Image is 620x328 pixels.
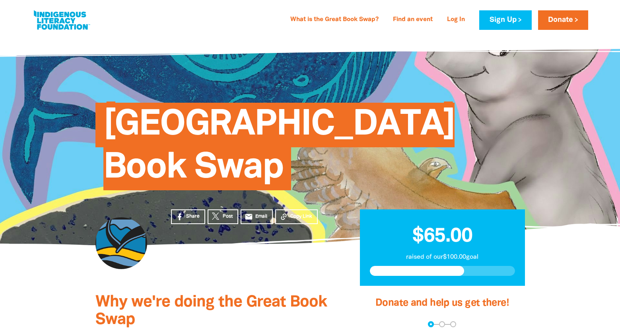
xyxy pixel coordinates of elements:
a: Sign Up [479,10,531,30]
span: Post [223,213,233,220]
span: Share [186,213,200,220]
a: Find an event [388,14,437,26]
button: Copy Link [275,209,318,224]
span: Why we're doing the Great Book Swap [95,295,327,327]
span: $65.00 [412,227,472,246]
i: email [245,213,253,221]
a: emailEmail [241,209,273,224]
a: Log In [442,14,470,26]
button: Navigate to step 1 of 3 to enter your donation amount [428,321,434,327]
span: Donate and help us get there! [375,299,509,308]
span: Copy Link [290,213,312,220]
span: [GEOGRAPHIC_DATA] Book Swap [103,109,455,190]
span: Email [255,213,267,220]
button: Navigate to step 3 of 3 to enter your payment details [450,321,456,327]
p: raised of our $100.00 goal [370,252,515,262]
a: Share [171,209,205,224]
button: Navigate to step 2 of 3 to enter your details [439,321,445,327]
a: Post [208,209,238,224]
a: What is the Great Book Swap? [286,14,383,26]
a: Donate [538,10,588,30]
